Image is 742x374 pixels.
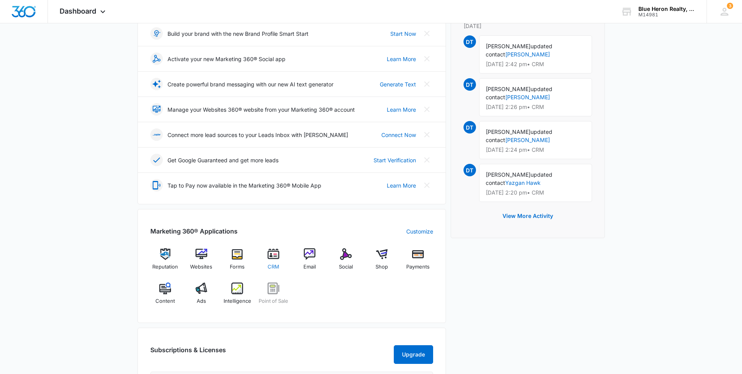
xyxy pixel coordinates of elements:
span: Dashboard [60,7,96,15]
a: Learn More [387,181,416,190]
a: Learn More [387,105,416,114]
span: DT [464,78,476,91]
span: Content [155,297,175,305]
a: Content [150,283,180,311]
div: notifications count [727,3,733,9]
p: [DATE] 2:26 pm • CRM [486,104,585,110]
button: Close [421,179,433,191]
span: Point of Sale [259,297,288,305]
a: Shop [367,248,397,276]
a: Websites [186,248,216,276]
span: DT [464,164,476,176]
button: Close [421,128,433,141]
p: Build your brand with the new Brand Profile Smart Start [167,30,308,38]
p: Tap to Pay now available in the Marketing 360® Mobile App [167,181,321,190]
button: Close [421,27,433,40]
p: [DATE] [464,22,592,30]
p: Activate your new Marketing 360® Social app [167,55,286,63]
span: DT [464,121,476,133]
a: [PERSON_NAME] [505,51,550,58]
p: [DATE] 2:24 pm • CRM [486,147,585,153]
span: Forms [230,263,245,271]
button: Close [421,103,433,116]
p: [DATE] 2:42 pm • CRM [486,61,585,67]
a: Social [331,248,361,276]
button: Upgrade [394,345,433,364]
button: Close [421,78,433,90]
p: Connect more lead sources to your Leads Inbox with [PERSON_NAME] [167,131,348,139]
a: Forms [222,248,252,276]
a: [PERSON_NAME] [505,94,550,100]
a: Intelligence [222,283,252,311]
a: Email [295,248,325,276]
span: Social [339,263,353,271]
h2: Marketing 360® Applications [150,227,238,236]
span: [PERSON_NAME] [486,86,531,92]
a: Connect Now [381,131,416,139]
a: Start Now [390,30,416,38]
p: Create powerful brand messaging with our new AI text generator [167,80,333,88]
button: Close [421,154,433,166]
span: [PERSON_NAME] [486,128,531,135]
button: Close [421,53,433,65]
span: 3 [727,3,733,9]
span: Ads [197,297,206,305]
button: View More Activity [495,207,561,225]
span: Intelligence [224,297,251,305]
span: [PERSON_NAME] [486,43,531,49]
a: Payments [403,248,433,276]
div: account name [638,6,695,12]
a: Point of Sale [259,283,289,311]
span: Reputation [152,263,178,271]
a: Start Verification [374,156,416,164]
a: CRM [259,248,289,276]
a: Learn More [387,55,416,63]
a: Yazgan Hawk [505,179,541,186]
span: Email [303,263,316,271]
h2: Subscriptions & Licenses [150,345,226,361]
div: account id [638,12,695,18]
a: Generate Text [380,80,416,88]
span: Websites [190,263,212,271]
a: Ads [186,283,216,311]
a: Reputation [150,248,180,276]
p: [DATE] 2:20 pm • CRM [486,190,585,195]
a: Customize [406,227,433,235]
p: Get Google Guaranteed and get more leads [167,156,278,164]
span: Shop [375,263,388,271]
span: CRM [268,263,279,271]
span: DT [464,35,476,48]
a: [PERSON_NAME] [505,137,550,143]
p: Manage your Websites 360® website from your Marketing 360® account [167,105,355,114]
span: [PERSON_NAME] [486,171,531,178]
span: Payments [406,263,430,271]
